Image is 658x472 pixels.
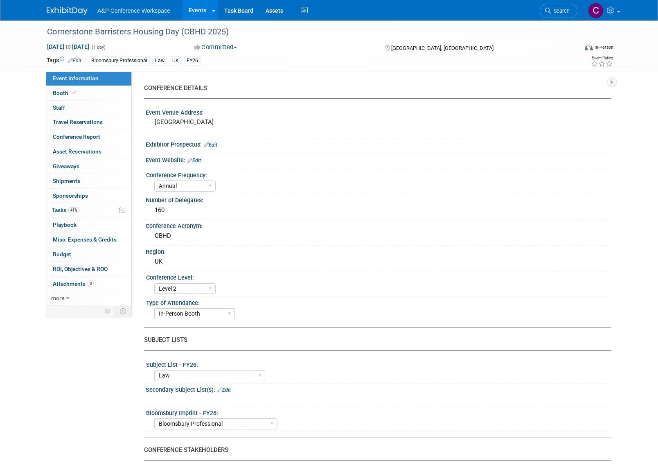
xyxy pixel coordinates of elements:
[46,71,131,86] a: Event Information
[46,262,131,276] a: ROI, Objectives & ROO
[146,220,611,230] div: Conference Acronym:
[144,336,605,344] div: SUBJECT LISTS
[46,145,131,159] a: Asset Reservations
[146,154,611,165] div: Event Website:
[44,25,565,39] div: Cornerstone Barristers Housing Day (CBHD 2025)
[47,43,90,50] span: [DATE] [DATE]
[53,280,94,287] span: Attachments
[68,207,79,213] span: 41%
[192,43,240,52] button: Committed
[64,43,72,50] span: to
[204,142,217,148] a: Edit
[72,90,76,95] i: Booth reservation complete
[53,192,88,199] span: Sponsorships
[53,104,65,111] span: Staff
[585,44,593,50] img: Format-Inperson.png
[152,255,605,268] div: UK
[146,106,611,117] div: Event Venue Address:
[152,230,605,242] div: CBHD
[91,45,106,50] span: (1 day)
[146,194,611,204] div: Number of Delegates:
[144,84,605,93] div: CONFERENCE DETAILS
[115,306,132,316] td: Toggle Event Tabs
[146,384,611,394] div: Secondary Subject List(s):
[47,7,88,15] img: ExhibitDay
[53,178,80,184] span: Shipments
[551,8,570,14] span: Search
[53,251,71,257] span: Budget
[146,246,611,256] div: Region:
[51,295,64,301] span: more
[46,218,131,232] a: Playbook
[46,189,131,203] a: Sponsorships
[53,119,103,125] span: Travel Reservations
[46,115,131,129] a: Travel Reservations
[152,204,605,217] div: 160
[53,266,108,272] span: ROI, Objectives & ROO
[46,101,131,115] a: Staff
[184,56,201,65] div: FY26
[594,44,613,50] div: In-Person
[217,387,231,393] a: Edit
[46,174,131,188] a: Shipments
[146,169,608,179] div: Conference Frequency:
[391,45,493,51] span: [GEOGRAPHIC_DATA], [GEOGRAPHIC_DATA]
[53,221,77,228] span: Playbook
[187,158,201,163] a: Edit
[53,90,78,96] span: Booth
[146,297,608,307] div: Type of Attendance:
[588,3,604,18] img: Christine Ritchlin
[540,4,577,18] a: Search
[53,163,79,169] span: Giveaways
[46,203,131,217] a: Tasks41%
[46,247,131,262] a: Budget
[155,118,331,126] pre: [GEOGRAPHIC_DATA]
[53,236,117,243] span: Misc. Expenses & Credits
[46,130,131,144] a: Conference Report
[146,138,611,149] div: Exhibitor Prospectus:
[53,148,101,155] span: Asset Reservations
[46,159,131,174] a: Giveaways
[529,43,613,55] div: Event Format
[146,359,608,369] div: Subject List - FY26:
[46,233,131,247] a: Misc. Expenses & Credits
[52,207,79,213] span: Tasks
[89,56,150,65] div: Bloomsbury Professional
[146,271,608,282] div: Conference Level:
[153,56,167,65] div: Law
[68,58,81,63] a: Edit
[144,446,605,454] div: CONFERENCE STAKEHOLDERS
[53,75,99,81] span: Event Information
[97,7,170,14] span: A&P Conference Workspace
[46,291,131,305] a: more
[146,407,608,417] div: Bloomsbury Imprint - FY26:
[53,133,100,140] span: Conference Report
[170,56,181,65] div: UK
[47,56,81,65] td: Tags
[46,86,131,100] a: Booth
[88,280,94,287] span: 8
[591,56,613,60] div: Event Rating
[46,277,131,291] a: Attachments8
[101,306,115,316] td: Personalize Event Tab Strip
